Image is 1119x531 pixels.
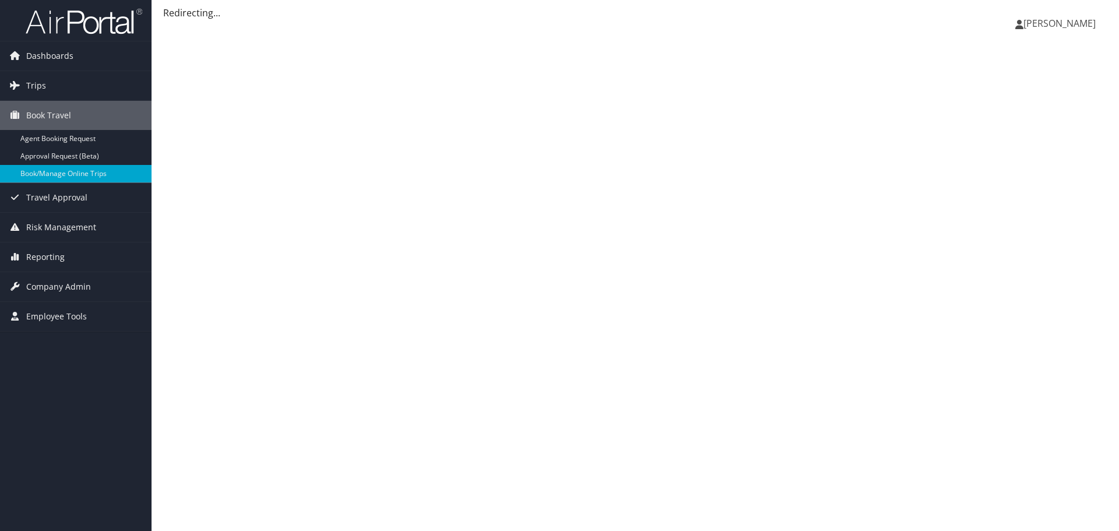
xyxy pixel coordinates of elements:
[26,213,96,242] span: Risk Management
[26,302,87,331] span: Employee Tools
[26,8,142,35] img: airportal-logo.png
[26,101,71,130] span: Book Travel
[1023,17,1096,30] span: [PERSON_NAME]
[163,6,1107,20] div: Redirecting...
[26,41,73,71] span: Dashboards
[26,183,87,212] span: Travel Approval
[1015,6,1107,41] a: [PERSON_NAME]
[26,71,46,100] span: Trips
[26,272,91,301] span: Company Admin
[26,242,65,272] span: Reporting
